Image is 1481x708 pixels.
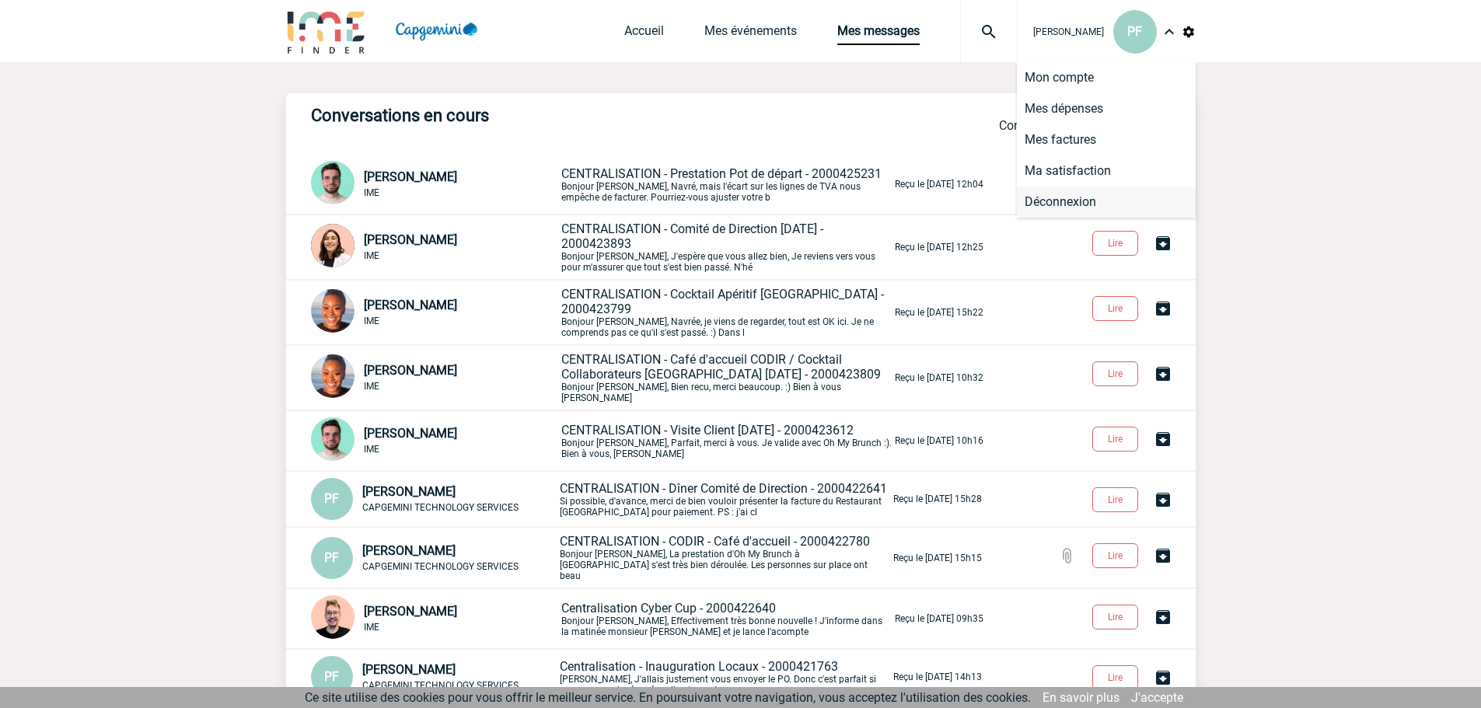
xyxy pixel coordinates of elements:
span: IME [364,316,379,326]
span: CENTRALISATION - Cocktail Apéritif [GEOGRAPHIC_DATA] - 2000423799 [561,287,884,316]
p: Reçu le [DATE] 15h22 [895,307,983,318]
p: Reçu le [DATE] 10h16 [895,435,983,446]
img: Archiver la conversation [1154,364,1172,383]
a: Lire [1080,609,1154,623]
button: Lire [1092,231,1138,256]
a: [PERSON_NAME] IME Centralisation Cyber Cup - 2000422640Bonjour [PERSON_NAME], Effectivement très ... [311,610,983,625]
span: Centralisation - Inauguration Locaux - 2000421763 [560,659,838,674]
a: Accueil [624,23,664,45]
span: [PERSON_NAME] [362,543,456,558]
a: [PERSON_NAME] IME CENTRALISATION - Visite Client [DATE] - 2000423612Bonjour [PERSON_NAME], Parfai... [311,432,983,447]
a: Mes messages [837,23,920,45]
a: Ma satisfaction [1017,155,1196,187]
a: Lire [1080,431,1154,445]
button: Lire [1092,665,1138,690]
div: Conversation privée : Client - Agence [311,354,558,401]
span: CENTRALISATION - Comité de Direction [DATE] - 2000423893 [561,221,823,251]
img: Archiver la conversation [1154,546,1172,565]
span: CAPGEMINI TECHNOLOGY SERVICES [362,680,519,691]
a: Conversations archivées (16) [999,118,1158,133]
p: Bonjour [PERSON_NAME], J'espère que vous allez bien, Je reviens vers vous pour m'assurer que tout... [561,221,892,273]
span: [PERSON_NAME] [362,484,456,499]
span: IME [364,250,379,261]
img: 123865-0.jpg [311,354,355,398]
span: IME [364,444,379,455]
p: Bonjour [PERSON_NAME], Bien recu, merci beaucoup. :) Bien à vous [PERSON_NAME] [561,352,892,403]
span: CENTRALISATION - Visite Client [DATE] - 2000423612 [561,423,854,438]
div: Conversation privée : Client - Agence [311,224,558,270]
span: [PERSON_NAME] [362,662,456,677]
a: [PERSON_NAME] IME CENTRALISATION - Cocktail Apéritif [GEOGRAPHIC_DATA] - 2000423799Bonjour [PERSO... [311,304,983,319]
span: CENTRALISATION - Café d'accueil CODIR / Cocktail Collaborateurs [GEOGRAPHIC_DATA] [DATE] - 200042... [561,352,881,382]
div: Conversation privée : Client - Agence [311,595,558,642]
a: Lire [1080,669,1154,684]
p: Bonjour [PERSON_NAME], Parfait, merci à vous. Je valide avec Oh My Brunch :). Bien à vous, [PERSO... [561,423,892,459]
img: Archiver la conversation [1154,234,1172,253]
div: Conversation privée : Client - Agence [311,417,558,464]
span: CAPGEMINI TECHNOLOGY SERVICES [362,502,519,513]
span: [PERSON_NAME] [364,604,457,619]
p: [PERSON_NAME], J'allais justement vous envoyer le PO. Donc c'est parfait si vous avez pu le récup... [560,659,890,696]
span: [PERSON_NAME] [364,169,457,184]
p: Reçu le [DATE] 15h15 [893,553,982,563]
button: Lire [1092,605,1138,630]
button: Lire [1092,296,1138,321]
span: PF [324,550,339,565]
p: Reçu le [DATE] 12h25 [895,242,983,253]
span: IME [364,187,379,198]
div: Conversation privée : Client - Agence [311,537,557,579]
span: PF [1127,24,1142,39]
p: Reçu le [DATE] 15h28 [893,494,982,504]
span: CAPGEMINI TECHNOLOGY SERVICES [362,561,519,572]
span: IME [364,381,379,392]
span: Ce site utilise des cookies pour vous offrir le meilleur service. En poursuivant votre navigation... [305,690,1031,705]
span: CENTRALISATION - Prestation Pot de départ - 2000425231 [561,166,882,181]
p: Bonjour [PERSON_NAME], Navrée, je viens de regarder, tout est OK ici. Je ne comprends pas ce qu'i... [561,287,892,338]
a: [PERSON_NAME] IME CENTRALISATION - Prestation Pot de départ - 2000425231Bonjour [PERSON_NAME], Na... [311,176,983,190]
a: Mes événements [704,23,797,45]
a: J'accepte [1131,690,1183,705]
button: Lire [1092,487,1138,512]
span: CENTRALISATION - CODIR - Café d'accueil - 2000422780 [560,534,870,549]
a: [PERSON_NAME] IME CENTRALISATION - Café d'accueil CODIR / Cocktail Collaborateurs [GEOGRAPHIC_DAT... [311,369,983,384]
a: Lire [1080,547,1154,562]
span: IME [364,622,379,633]
p: Reçu le [DATE] 09h35 [895,613,983,624]
img: Archiver la conversation [1154,490,1172,509]
img: Archiver la conversation [1154,299,1172,318]
span: [PERSON_NAME] [364,232,457,247]
p: Bonjour [PERSON_NAME], La prestation d'Oh My Brunch à [GEOGRAPHIC_DATA] s'est très bien déroulée.... [560,534,890,581]
div: Conversation privée : Client - Agence [311,478,557,520]
a: [PERSON_NAME] IME CENTRALISATION - Comité de Direction [DATE] - 2000423893Bonjour [PERSON_NAME], ... [311,239,983,253]
div: Conversation privée : Client - Agence [311,161,558,208]
span: [PERSON_NAME] [364,363,457,378]
a: Mon compte [1017,62,1196,93]
div: Conversation privée : Client - Agence [311,289,558,336]
img: 123865-0.jpg [311,289,355,333]
a: Lire [1080,491,1154,506]
p: Bonjour [PERSON_NAME], Navré, mais l'écart sur les lignes de TVA nous empêche de facturer. Pourri... [561,166,892,203]
p: Reçu le [DATE] 12h04 [895,179,983,190]
span: [PERSON_NAME] [1033,26,1104,37]
p: Reçu le [DATE] 10h32 [895,372,983,383]
img: 129834-0.png [311,224,355,267]
a: Mes dépenses [1017,93,1196,124]
img: Archiver la conversation [1154,430,1172,448]
img: Archiver la conversation [1154,668,1172,687]
a: En savoir plus [1043,690,1119,705]
p: Bonjour [PERSON_NAME], Effectivement très bonne nouvelle ! J'informe dans la matinée monsieur [PE... [561,601,892,637]
a: Mes factures [1017,124,1196,155]
a: PF [PERSON_NAME] CAPGEMINI TECHNOLOGY SERVICES CENTRALISATION - CODIR - Café d'accueil - 20004227... [311,549,982,564]
span: CENTRALISATION - Dîner Comité de Direction - 2000422641 [560,481,887,496]
p: Si possible, d'avance, merci de bien vouloir présenter la facture du Restaurant [GEOGRAPHIC_DATA]... [560,481,890,518]
button: Lire [1092,361,1138,386]
span: [PERSON_NAME] [364,298,457,312]
button: Lire [1092,543,1138,568]
a: Lire [1080,365,1154,380]
a: PF [PERSON_NAME] CAPGEMINI TECHNOLOGY SERVICES CENTRALISATION - Dîner Comité de Direction - 20004... [311,490,982,505]
div: Conversation privée : Client - Agence [311,656,557,698]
